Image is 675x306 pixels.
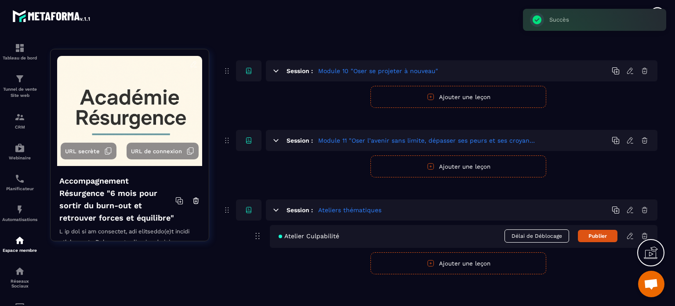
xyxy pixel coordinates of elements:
a: automationsautomationsAutomatisations [2,198,37,229]
h4: Accompagnement Résurgence "6 mois pour sortir du burn-out et retrouver forces et équilibre" [59,175,175,224]
img: automations [15,204,25,215]
a: automationsautomationsEspace membre [2,229,37,259]
div: Ouvrir le chat [638,271,664,297]
button: URL de connexion [127,143,199,159]
img: formation [15,112,25,122]
img: scheduler [15,173,25,184]
img: automations [15,235,25,246]
a: schedulerschedulerPlanificateur [2,167,37,198]
img: background [57,56,202,166]
a: formationformationTunnel de vente Site web [2,67,37,105]
button: Ajouter une leçon [370,155,546,177]
p: CRM [2,125,37,129]
span: URL secrète [65,148,100,155]
a: automationsautomationsWebinaire [2,136,37,167]
h6: Session : [287,137,313,144]
p: Planificateur [2,186,37,191]
a: formationformationTableau de bord [2,36,37,67]
span: URL de connexion [131,148,182,155]
h5: Ateliers thématiques [318,206,381,214]
p: Webinaire [2,155,37,160]
button: Publier [578,230,617,242]
button: Ajouter une leçon [370,86,546,108]
img: formation [15,74,25,84]
p: Automatisations [2,217,37,222]
h6: Session : [287,206,313,214]
p: Tableau de bord [2,55,37,60]
span: Atelier Culpabilité [279,232,339,240]
h5: Module 11 "Oser l’avenir sans limite, dépasser ses peurs et ses croyances" [318,136,538,145]
p: Réseaux Sociaux [2,279,37,288]
img: formation [15,43,25,53]
p: Espace membre [2,248,37,253]
img: social-network [15,266,25,277]
h6: Session : [287,67,313,74]
img: automations [15,143,25,153]
a: social-networksocial-networkRéseaux Sociaux [2,259,37,295]
h5: Module 10 "Oser se projeter à nouveau" [318,66,438,75]
button: Ajouter une leçon [370,252,546,274]
span: Délai de Déblocage [504,229,569,243]
p: Tunnel de vente Site web [2,86,37,99]
button: URL secrète [61,143,116,159]
a: formationformationCRM [2,105,37,136]
img: logo [12,8,91,24]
